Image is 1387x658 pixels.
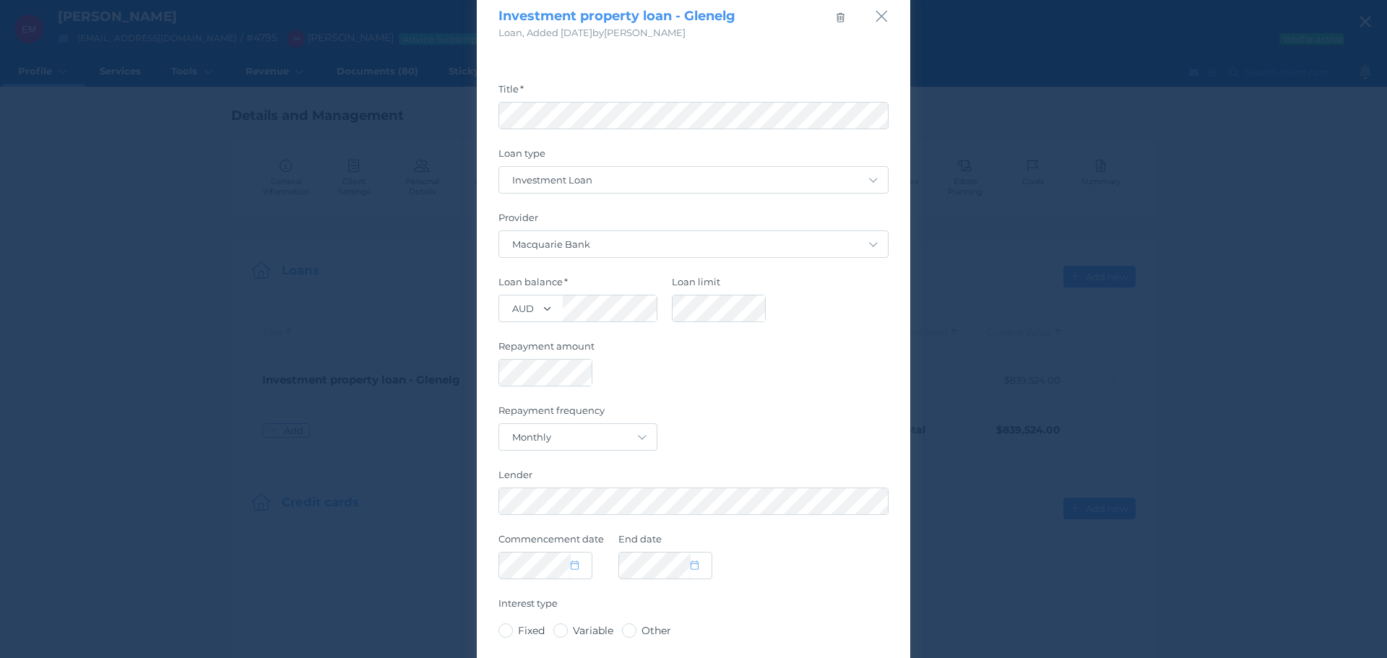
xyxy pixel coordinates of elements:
[498,404,889,423] label: Repayment frequency
[641,624,671,637] span: Other
[498,8,735,24] span: Investment property loan - Glenelg
[672,276,795,295] label: Loan limit
[498,340,889,359] label: Repayment amount
[498,212,889,230] label: Provider
[498,276,657,295] label: Loan balance
[498,83,889,102] label: Title
[498,533,604,552] label: Commencement date
[573,624,613,637] span: Variable
[518,624,545,637] span: Fixed
[498,27,686,38] span: Loan , Added [DATE] by [PERSON_NAME]
[498,597,889,616] label: Interest type
[875,7,889,26] button: Close
[498,147,889,166] label: Loan type
[618,533,741,552] label: End date
[498,469,889,488] label: Lender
